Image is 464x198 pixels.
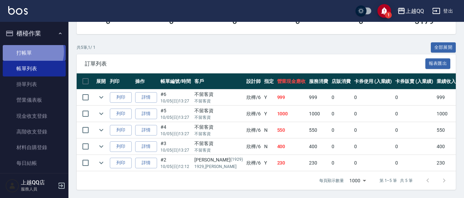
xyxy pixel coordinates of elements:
td: 230 [435,155,457,171]
td: 欣樺 /6 [245,89,262,105]
td: 0 [330,155,352,171]
a: 報表匯出 [425,60,451,67]
th: 展開 [94,73,108,89]
td: 欣樺 /6 [245,155,262,171]
button: 登出 [429,5,456,17]
td: #3 [159,139,193,155]
a: 帳單列表 [3,61,66,76]
td: Y [262,155,275,171]
a: 詳情 [135,109,157,119]
button: expand row [96,158,106,168]
button: 列印 [110,125,132,136]
td: 欣樺 /6 [245,122,262,138]
p: 每頁顯示數量 [319,178,344,184]
td: 550 [307,122,330,138]
th: 營業現金應收 [275,73,308,89]
td: 0 [352,122,394,138]
th: 帳單編號/時間 [159,73,193,89]
div: 不留客資 [194,140,243,147]
h5: 上越QQ店 [21,179,56,186]
p: 1929_[PERSON_NAME] [194,164,243,170]
th: 指定 [262,73,275,89]
th: 店販消費 [330,73,352,89]
a: 打帳單 [3,45,66,61]
td: 0 [394,122,435,138]
button: expand row [96,125,106,135]
a: 詳情 [135,158,157,168]
p: 不留客資 [194,98,243,104]
td: 0 [394,155,435,171]
div: 1000 [347,171,369,190]
td: 999 [275,89,308,105]
p: 服務人員 [21,186,56,192]
td: 999 [435,89,457,105]
td: 0 [394,89,435,105]
p: 10/05 (日) 13:27 [160,147,191,153]
p: 不留客資 [194,131,243,137]
th: 卡券使用 (入業績) [352,73,394,89]
a: 營業儀表板 [3,92,66,108]
td: 1000 [307,106,330,122]
td: 230 [275,155,308,171]
button: expand row [96,141,106,152]
td: 0 [352,106,394,122]
td: 400 [435,139,457,155]
p: 第 1–5 筆 共 5 筆 [379,178,413,184]
td: Y [262,106,275,122]
p: 不留客資 [194,147,243,153]
button: 列印 [110,92,132,103]
div: [PERSON_NAME] [194,156,243,164]
div: 不留客資 [194,124,243,131]
p: 不留客資 [194,114,243,121]
a: 每日結帳 [3,155,66,171]
a: 現金收支登錄 [3,108,66,124]
th: 業績收入 [435,73,457,89]
button: 櫃檯作業 [3,25,66,42]
a: 掛單列表 [3,76,66,92]
td: 0 [330,106,352,122]
td: 0 [394,106,435,122]
button: expand row [96,109,106,119]
button: 報表匯出 [425,58,451,69]
p: (1929) [231,156,243,164]
td: 999 [307,89,330,105]
button: 上越QQ [395,4,427,18]
button: save [377,4,391,18]
td: #5 [159,106,193,122]
td: N [262,122,275,138]
td: 230 [307,155,330,171]
p: 10/05 (日) 13:27 [160,131,191,137]
img: Person [5,179,19,193]
a: 高階收支登錄 [3,124,66,140]
td: 欣樺 /6 [245,139,262,155]
td: 400 [275,139,308,155]
button: 列印 [110,158,132,168]
td: 欣樺 /6 [245,106,262,122]
a: 材料自購登錄 [3,140,66,155]
th: 卡券販賣 (入業績) [394,73,435,89]
td: 1000 [435,106,457,122]
a: 詳情 [135,141,157,152]
p: 共 5 筆, 1 / 1 [77,44,95,51]
td: 550 [275,122,308,138]
p: 10/05 (日) 12:12 [160,164,191,170]
p: 10/05 (日) 13:27 [160,114,191,121]
td: #4 [159,122,193,138]
div: 上越QQ [405,7,424,15]
td: Y [262,89,275,105]
a: 排班表 [3,171,66,187]
button: 列印 [110,141,132,152]
div: 不留客資 [194,91,243,98]
span: 訂單列表 [85,60,425,67]
th: 操作 [133,73,159,89]
span: 1 [385,12,392,18]
img: Logo [8,6,28,15]
a: 詳情 [135,125,157,136]
td: N [262,139,275,155]
button: expand row [96,92,106,102]
th: 服務消費 [307,73,330,89]
a: 詳情 [135,92,157,103]
td: 0 [330,89,352,105]
td: #2 [159,155,193,171]
td: 0 [394,139,435,155]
